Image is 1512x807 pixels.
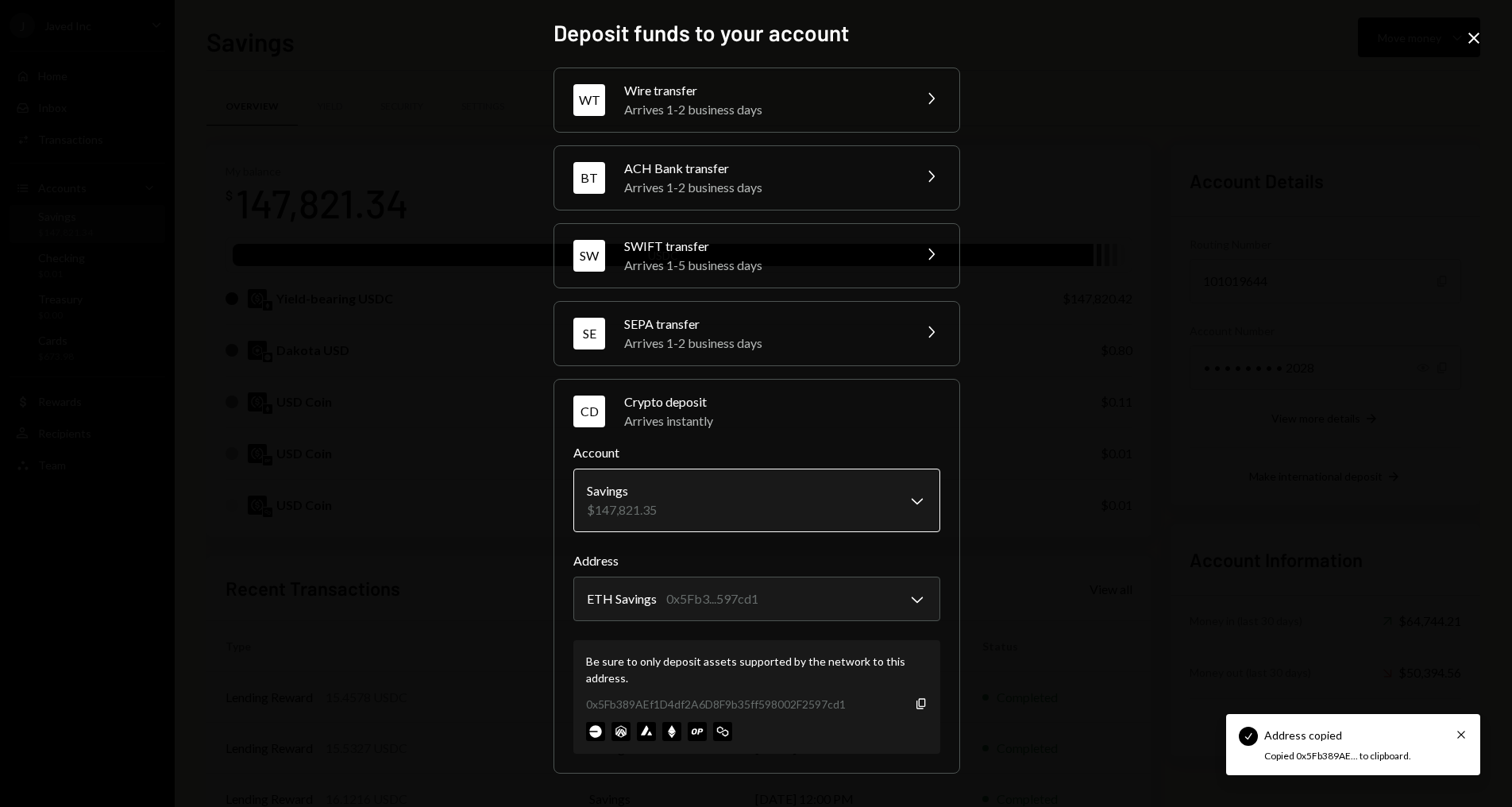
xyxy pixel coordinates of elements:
[624,178,902,197] div: Arrives 1-2 business days
[553,17,958,48] h2: Deposit funds to your account
[688,722,707,741] img: optimism-mainnet
[554,68,959,132] button: WTWire transferArrives 1-2 business days
[624,81,902,100] div: Wire transfer
[1264,727,1342,743] div: Address copied
[573,84,605,116] div: WT
[624,159,902,178] div: ACH Bank transfer
[573,443,940,462] label: Account
[624,256,902,275] div: Arrives 1-5 business days
[662,722,681,741] img: ethereum-mainnet
[573,162,605,194] div: BT
[573,396,605,427] div: CD
[573,240,605,272] div: SW
[624,237,902,256] div: SWIFT transfer
[573,318,605,349] div: SE
[637,722,656,741] img: avalanche-mainnet
[624,100,902,119] div: Arrives 1-2 business days
[713,722,732,741] img: polygon-mainnet
[573,577,940,621] button: Address
[554,302,959,365] button: SESEPA transferArrives 1-2 business days
[611,722,631,741] img: arbitrum-mainnet
[1264,750,1433,763] div: Copied 0x5Fb389AE... to clipboard.
[586,653,928,686] div: Be sure to only deposit assets supported by the network to this address.
[624,411,940,431] div: Arrives instantly
[624,392,940,411] div: Crypto deposit
[554,380,959,443] button: CDCrypto depositArrives instantly
[554,224,959,288] button: SWSWIFT transferArrives 1-5 business days
[624,315,902,334] div: SEPA transfer
[573,469,940,532] button: Account
[573,443,940,754] div: CDCrypto depositArrives instantly
[624,334,902,353] div: Arrives 1-2 business days
[573,551,940,570] label: Address
[586,696,846,712] div: 0x5Fb389AEf1D4df2A6D8F9b35ff598002F2597cd1
[666,589,758,608] div: 0x5Fb3...597cd1
[554,146,959,210] button: BTACH Bank transferArrives 1-2 business days
[586,722,605,741] img: base-mainnet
